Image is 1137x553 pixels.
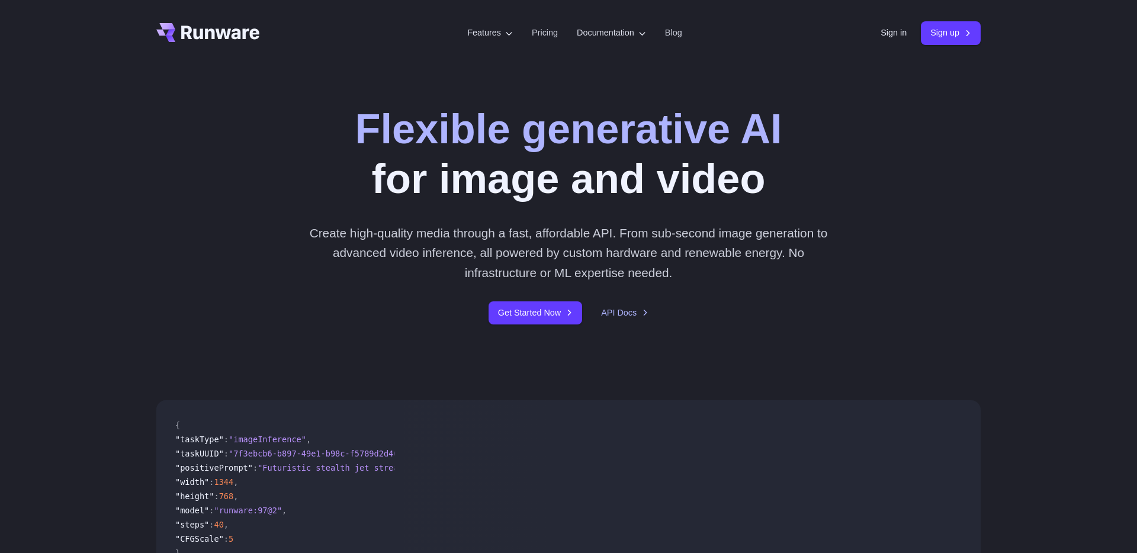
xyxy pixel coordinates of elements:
[175,534,224,544] span: "CFGScale"
[175,520,209,529] span: "steps"
[224,435,229,444] span: :
[355,105,782,152] strong: Flexible generative AI
[306,435,311,444] span: ,
[209,506,214,515] span: :
[355,104,782,204] h1: for image and video
[532,26,558,40] a: Pricing
[214,477,233,487] span: 1344
[921,21,981,44] a: Sign up
[156,23,259,42] a: Go to /
[224,520,229,529] span: ,
[175,449,224,458] span: "taskUUID"
[467,26,513,40] label: Features
[229,534,233,544] span: 5
[175,506,209,515] span: "model"
[224,534,229,544] span: :
[305,223,833,282] p: Create high-quality media through a fast, affordable API. From sub-second image generation to adv...
[282,506,287,515] span: ,
[881,26,907,40] a: Sign in
[214,506,282,515] span: "runware:97@2"
[175,477,209,487] span: "width"
[665,26,682,40] a: Blog
[175,463,253,472] span: "positivePrompt"
[175,435,224,444] span: "taskType"
[489,301,582,324] a: Get Started Now
[229,435,306,444] span: "imageInference"
[577,26,646,40] label: Documentation
[209,477,214,487] span: :
[214,491,219,501] span: :
[258,463,699,472] span: "Futuristic stealth jet streaking through a neon-lit cityscape with glowing purple exhaust"
[229,449,413,458] span: "7f3ebcb6-b897-49e1-b98c-f5789d2d40d7"
[209,520,214,529] span: :
[175,420,180,430] span: {
[233,477,238,487] span: ,
[219,491,234,501] span: 768
[224,449,229,458] span: :
[214,520,223,529] span: 40
[175,491,214,501] span: "height"
[601,306,648,320] a: API Docs
[253,463,258,472] span: :
[233,491,238,501] span: ,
